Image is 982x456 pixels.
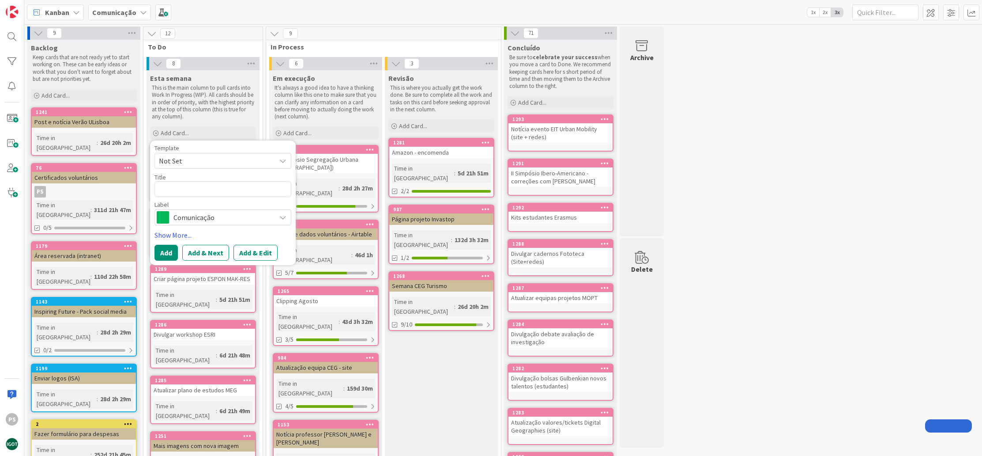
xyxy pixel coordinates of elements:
span: : [90,205,92,215]
div: 1281Amazon - encomenda [389,139,493,158]
span: 3 [404,58,419,69]
div: 984 [274,354,378,362]
div: 1284 [512,321,613,327]
div: Time in [GEOGRAPHIC_DATA] [34,323,97,342]
div: Time in [GEOGRAPHIC_DATA] [392,230,451,250]
div: 1289 [151,265,255,273]
span: 8 [166,58,181,69]
div: 1275 [278,147,378,153]
p: This is where you actually get the work done. Be sure to complete all the work and tasks on this ... [390,84,493,113]
button: Add & Next [182,245,229,261]
div: 1288 [512,241,613,247]
div: 2 [36,421,136,427]
img: Visit kanbanzone.com [6,6,18,18]
span: In Process [271,42,490,51]
div: 6d 21h 48m [217,350,252,360]
div: II Simpósio Ibero-Americano - correções com [PERSON_NAME] [508,167,613,187]
span: : [339,317,340,327]
div: 1282Divulgação bolsas Gulbenkian novos talentos (estudantes) [508,365,613,392]
div: 1264 [278,221,378,228]
div: 1288 [508,240,613,248]
div: 1265 [278,288,378,294]
span: : [339,183,340,193]
div: 1287 [508,284,613,292]
span: Add Card... [283,129,312,137]
div: Notícia professor [PERSON_NAME] e [PERSON_NAME] [274,429,378,448]
div: 1143Inspiring Future - Pack social media [32,298,136,317]
div: Semana CEG Turismo [389,280,493,292]
div: 1283 [508,409,613,417]
div: 1287 [512,285,613,291]
span: Not Set [159,155,269,167]
div: 1265 [274,287,378,295]
a: 1275II Simpósio Segregação Urbana ([GEOGRAPHIC_DATA])Time in [GEOGRAPHIC_DATA]:28d 2h 27m5/6 [273,145,379,213]
div: 5d 21h 51m [217,295,252,304]
b: Comunicação [92,8,136,17]
div: 76Certificados voluntários [32,164,136,183]
span: 12 [160,28,175,39]
div: Time in [GEOGRAPHIC_DATA] [154,346,216,365]
div: 26d 20h 2m [98,138,133,148]
div: Mais imagens com nova imagem [151,440,255,452]
div: 5d 21h 51m [455,168,491,178]
a: 1288Divulgar cadernos Fototeca (Site+redes) [508,239,613,276]
p: This is the main column to pull cards into Work In Progress (WIP). All cards should be in order o... [152,84,254,120]
div: 28d 2h 27m [340,183,375,193]
strong: celebrate your success [533,53,598,61]
span: : [97,138,98,148]
span: 3/5 [285,335,293,344]
div: 1284 [508,320,613,328]
div: 1287Atualizar equipas projetos MOPT [508,284,613,304]
div: 1284Divulgação debate avaliação de investigação [508,320,613,348]
div: Amazon - encomenda [389,147,493,158]
p: It's always a good idea to have a thinking column like this one to make sure that you can clarify... [275,84,377,120]
div: 1153 [274,421,378,429]
div: 28d 2h 29m [98,394,133,404]
div: 1285 [155,377,255,384]
div: 1282 [512,365,613,372]
div: 110d 22h 58m [92,272,133,281]
div: 28d 2h 29m [98,327,133,337]
div: 311d 21h 47m [92,205,133,215]
div: 1283Atualização valores/tickets Digital Geographies (site) [508,409,613,436]
span: 1x [807,8,819,17]
div: 1293 [512,116,613,122]
div: Time in [GEOGRAPHIC_DATA] [34,200,90,220]
div: 1241Post e notícia Verão ULisboa [32,108,136,128]
div: 1199Enviar logos (ISA) [32,365,136,384]
a: 987Página projeto InvastopTime in [GEOGRAPHIC_DATA]:132d 3h 32m1/2 [388,205,494,264]
span: Backlog [31,43,58,52]
div: 132d 3h 32m [452,235,491,245]
div: 1199 [32,365,136,372]
span: Concluído [508,43,540,52]
div: 76 [36,165,136,171]
div: Time in [GEOGRAPHIC_DATA] [34,267,90,286]
div: 1275 [274,146,378,154]
span: To Do [148,42,252,51]
div: 26d 20h 2m [455,302,491,312]
span: Add Card... [41,91,70,99]
span: Add Card... [161,129,189,137]
div: 987 [393,206,493,213]
a: 1241Post e notícia Verão ULisboaTime in [GEOGRAPHIC_DATA]:26d 20h 2m [31,107,137,156]
span: 2x [819,8,831,17]
span: Kanban [45,7,69,18]
div: 1275II Simpósio Segregação Urbana ([GEOGRAPHIC_DATA]) [274,146,378,173]
div: Página projeto Invastop [389,213,493,225]
img: avatar [6,438,18,450]
span: 71 [523,28,538,38]
div: 1293 [508,115,613,123]
div: Notícia evento EIT Urban Mobility (site + redes) [508,123,613,143]
div: 1292 [508,204,613,212]
span: Revisão [388,74,414,83]
div: 1264 [274,220,378,228]
div: 1264Base de dados voluntários - Airtable [274,220,378,240]
div: Criar página projeto ESPON MAK-RES [151,273,255,285]
div: 43d 3h 32m [340,317,375,327]
a: 1291II Simpósio Ibero-Americano - correções com [PERSON_NAME] [508,159,613,196]
a: 1143Inspiring Future - Pack social mediaTime in [GEOGRAPHIC_DATA]:28d 2h 29m0/2 [31,297,137,357]
a: 1284Divulgação debate avaliação de investigação [508,319,613,357]
span: 5/7 [285,268,293,277]
div: Time in [GEOGRAPHIC_DATA] [276,312,339,331]
div: Time in [GEOGRAPHIC_DATA] [392,297,454,316]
